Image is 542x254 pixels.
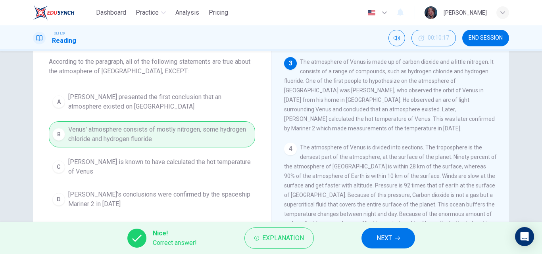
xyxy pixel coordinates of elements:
[153,238,197,248] span: Correct answer!
[462,30,509,46] button: END SESSION
[93,6,129,20] button: Dashboard
[209,8,228,17] span: Pricing
[284,57,297,70] div: 3
[469,35,503,41] span: END SESSION
[153,229,197,238] span: Nice!
[133,6,169,20] button: Practice
[262,233,304,244] span: Explanation
[388,30,405,46] div: Mute
[284,144,497,236] span: The atmosphere of Venus is divided into sections. The troposphere is the densest part of the atmo...
[411,30,456,46] div: Hide
[33,5,75,21] img: EduSynch logo
[172,6,202,20] button: Analysis
[136,8,159,17] span: Practice
[284,59,495,132] span: The atmosphere of Venus is made up of carbon dioxide and a little nitrogen. It consists of a rang...
[96,8,126,17] span: Dashboard
[425,6,437,19] img: Profile picture
[444,8,487,17] div: [PERSON_NAME]
[361,228,415,248] button: NEXT
[411,30,456,46] button: 00:10:17
[49,57,255,76] span: According to the paragraph, all of the following statements are true about the atmosphere of [GEO...
[377,233,392,244] span: NEXT
[52,31,65,36] span: TOEFL®
[206,6,231,20] button: Pricing
[52,36,76,46] h1: Reading
[515,227,534,246] div: Open Intercom Messenger
[244,227,314,249] button: Explanation
[33,5,93,21] a: EduSynch logo
[367,10,377,16] img: en
[428,35,449,41] span: 00:10:17
[284,143,297,155] div: 4
[175,8,199,17] span: Analysis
